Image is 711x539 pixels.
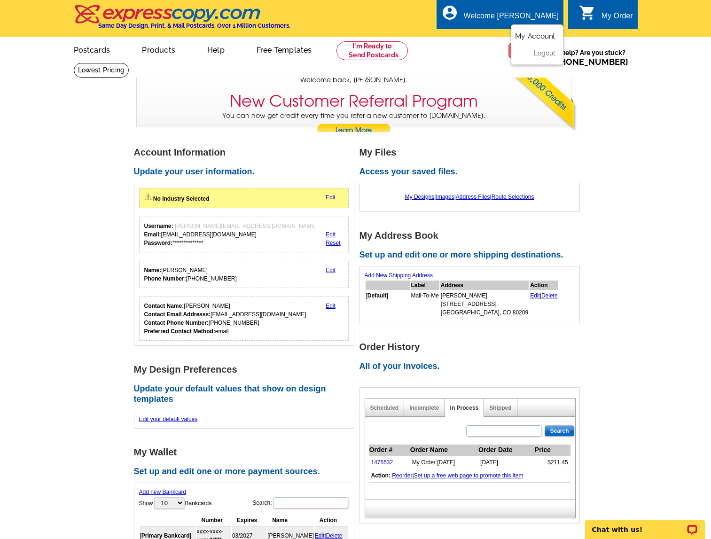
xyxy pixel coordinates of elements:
p: You can now get credit every time you refer a new customer to [DOMAIN_NAME]. [137,111,571,138]
b: Primary Bankcard [141,532,190,539]
a: Address Files [456,194,490,200]
a: Free Templates [242,38,327,60]
th: Order Name [410,445,478,456]
td: | [530,291,558,317]
div: Your login information. [139,217,349,252]
a: Reset [326,240,340,246]
th: Address [440,281,529,290]
div: My Order [602,12,633,25]
td: Mail-To-Me [411,291,439,317]
a: Edit [326,267,336,273]
strong: Contact Name: [144,303,184,309]
a: Route Selections [492,194,534,200]
h2: Update your user information. [134,167,359,177]
strong: Username: [144,223,173,229]
div: Welcome [PERSON_NAME] [464,12,559,25]
a: Edit [326,194,336,201]
th: Order # [369,445,410,456]
strong: Password: [144,240,173,246]
th: Expires [232,515,266,526]
td: My Order [DATE] [410,456,478,469]
h1: My Address Book [359,231,585,241]
a: Images [436,194,454,200]
th: Number [197,515,231,526]
h2: Set up and edit one or more shipping destinations. [359,250,585,260]
a: Edit [530,292,540,299]
a: My Designs [405,194,435,200]
a: Postcards [59,38,125,60]
input: Search [545,425,574,437]
span: [PERSON_NAME][EMAIL_ADDRESS][DOMAIN_NAME] [175,223,317,229]
td: | [369,469,570,483]
td: [PERSON_NAME] [STREET_ADDRESS] [GEOGRAPHIC_DATA], CO 80209 [440,291,529,317]
img: help [508,37,536,64]
h1: Order History [359,342,585,352]
a: 1475532 [371,459,393,466]
select: ShowBankcards [154,497,184,509]
a: Edit [315,532,325,539]
a: Edit [326,303,336,309]
strong: Preferred Contact Method: [144,328,215,335]
a: In Process [450,405,479,411]
label: Show Bankcards [139,496,212,510]
div: [PERSON_NAME] [PHONE_NUMBER] [144,266,237,283]
h1: My Wallet [134,447,359,457]
a: shopping_cart My Order [579,10,633,22]
a: Add new Bankcard [139,489,187,495]
h2: Set up and edit one or more payment sources. [134,467,359,477]
a: Delete [541,292,558,299]
strong: No Industry Selected [153,195,209,202]
a: [PHONE_NUMBER] [552,57,628,67]
th: Price [534,445,570,456]
span: Welcome back, [PERSON_NAME]. [300,75,407,85]
b: Default [367,292,387,299]
div: [PERSON_NAME] [EMAIL_ADDRESS][DOMAIN_NAME] [PHONE_NUMBER] email [144,302,306,336]
td: [ ] [366,291,410,317]
a: Edit your default values [139,416,198,422]
div: Your personal details. [139,261,349,288]
a: Help [192,38,240,60]
a: Scheduled [370,405,399,411]
label: Search: [252,496,349,509]
a: Add New Shipping Address [365,272,433,279]
div: Who should we contact regarding order issues? [139,297,349,341]
a: Incomplete [409,405,439,411]
strong: Email: [144,231,161,238]
h3: New Customer Referral Program [230,92,478,111]
span: Call [536,57,628,67]
td: [DATE] [478,456,534,469]
td: $211.45 [534,456,570,469]
th: Action [530,281,558,290]
iframe: LiveChat chat widget [579,509,711,539]
span: Need help? Are you stuck? [536,48,633,67]
h2: Update your default values that show on design templates [134,384,359,404]
h1: Account Information [134,148,359,157]
img: warningIcon.png [144,193,152,201]
th: Name [267,515,314,526]
a: Products [127,38,190,60]
h2: Access your saved files. [359,167,585,177]
a: Edit [326,231,336,238]
div: | | | [365,188,575,206]
a: Learn More [317,124,391,138]
input: Search: [273,497,348,508]
h1: My Files [359,148,585,157]
b: Action: [371,472,391,479]
i: shopping_cart [579,4,596,21]
a: Same Day Design, Print, & Mail Postcards. Over 1 Million Customers. [74,11,290,29]
h2: All of your invoices. [359,361,585,372]
a: Set up a free web page to promote this item [414,472,523,479]
th: Label [411,281,439,290]
i: account_circle [441,4,458,21]
a: My Account [515,32,555,40]
strong: Phone Number: [144,275,186,282]
h1: My Design Preferences [134,365,359,375]
th: Action [315,515,348,526]
a: Logout [534,49,555,57]
a: Shipped [489,405,511,411]
h4: Same Day Design, Print, & Mail Postcards. Over 1 Million Customers. [98,22,290,29]
a: Reorder [392,472,412,479]
strong: Contact Email Addresss: [144,311,211,318]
